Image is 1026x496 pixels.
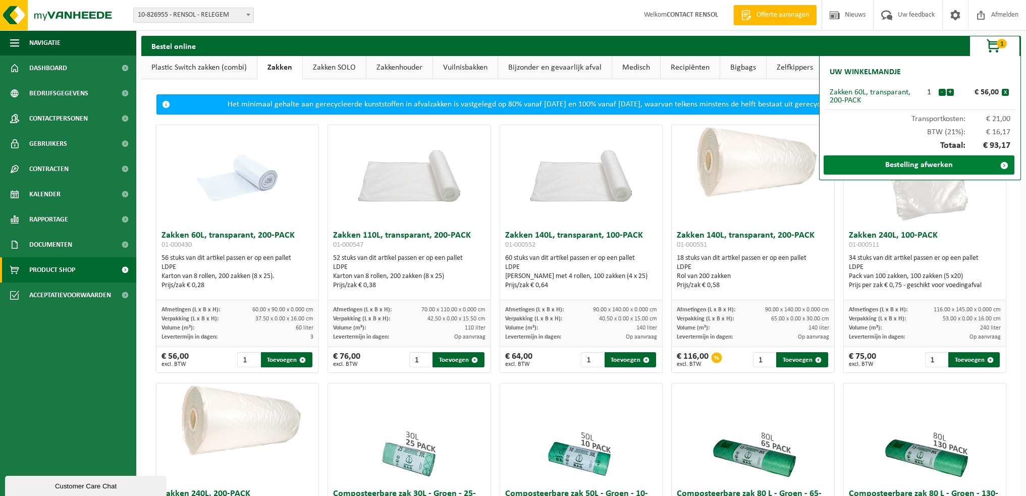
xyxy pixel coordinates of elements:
[969,36,1020,56] button: 1
[677,307,735,313] span: Afmetingen (L x B x H):
[825,61,906,83] h2: Uw winkelmandje
[776,352,828,367] button: Toevoegen
[980,325,1001,331] span: 240 liter
[849,254,1001,290] div: 34 stuks van dit artikel passen er op een pallet
[333,263,485,272] div: LDPE
[677,254,829,290] div: 18 stuks van dit artikel passen er op een pallet
[134,8,253,22] span: 10-826955 - RENSOL - RELEGEM
[505,241,535,249] span: 01-000552
[677,325,710,331] span: Volume (m³):
[1002,89,1009,96] button: x
[252,307,313,313] span: 60.00 x 90.00 x 0.000 cm
[965,115,1011,123] span: € 21,00
[939,89,946,96] button: -
[581,352,603,367] input: 1
[409,352,431,367] input: 1
[672,125,834,206] img: 01-000551
[333,231,485,251] h3: Zakken 110L, transparant, 200-PACK
[296,325,313,331] span: 60 liter
[771,316,829,322] span: 65.00 x 0.00 x 30.00 cm
[505,281,658,290] div: Prijs/zak € 0,64
[161,281,314,290] div: Prijs/zak € 0,28
[925,352,947,367] input: 1
[997,39,1007,48] span: 1
[29,106,88,131] span: Contactpersonen
[255,316,313,322] span: 37.50 x 0.00 x 16.00 cm
[333,361,360,367] span: excl. BTW
[677,272,829,281] div: Rol van 200 zakken
[303,56,366,79] a: Zakken SOLO
[849,231,1001,251] h3: Zakken 240L, 100-PACK
[29,81,88,106] span: Bedrijfsgegevens
[433,352,484,367] button: Toevoegen
[677,231,829,251] h3: Zakken 140L, transparant, 200-PACK
[161,352,189,367] div: € 56,00
[661,56,720,79] a: Recipiënten
[29,257,75,283] span: Product Shop
[29,283,111,308] span: Acceptatievoorwaarden
[333,316,390,322] span: Verpakking (L x B x H):
[29,182,61,207] span: Kalender
[328,125,491,206] img: 01-000547
[505,352,532,367] div: € 64,00
[677,281,829,290] div: Prijs/zak € 0,58
[333,307,392,313] span: Afmetingen (L x B x H):
[798,334,829,340] span: Op aanvraag
[677,241,707,249] span: 01-000551
[310,334,313,340] span: 3
[161,316,219,322] span: Verpakking (L x B x H):
[849,325,882,331] span: Volume (m³):
[175,95,986,114] div: Het minimaal gehalte aan gerecycleerde kunststoffen in afvalzakken is vastgelegd op 80% vanaf [DA...
[965,128,1011,136] span: € 16,17
[934,307,1001,313] span: 116.00 x 145.00 x 0.000 cm
[454,334,485,340] span: Op aanvraag
[969,334,1001,340] span: Op aanvraag
[161,254,314,290] div: 56 stuks van dit artikel passen er op een pallet
[161,241,192,249] span: 01-000430
[720,56,766,79] a: Bigbags
[29,156,69,182] span: Contracten
[703,383,803,484] img: 01-001033
[161,231,314,251] h3: Zakken 60L, transparant, 200-PACK
[849,316,906,322] span: Verpakking (L x B x H):
[849,272,1001,281] div: Pack van 100 zakken, 100 zakken (5 x20)
[605,352,657,367] button: Toevoegen
[920,88,938,96] div: 1
[849,281,1001,290] div: Prijs per zak € 0,75 - geschikt voor voedingafval
[767,56,823,79] a: Zelfkippers
[333,325,366,331] span: Volume (m³):
[29,207,68,232] span: Rapportage
[677,361,709,367] span: excl. BTW
[808,325,829,331] span: 140 liter
[825,136,1015,155] div: Totaal:
[825,123,1015,136] div: BTW (21%):
[824,155,1014,175] a: Bestelling afwerken
[948,352,1000,367] button: Toevoegen
[947,89,954,96] button: +
[29,232,72,257] span: Documenten
[29,30,61,56] span: Navigatie
[830,88,920,104] div: Zakken 60L, transparant, 200-PACK
[237,352,259,367] input: 1
[359,383,460,484] img: 01-001000
[667,11,718,19] strong: CONTACT RENSOL
[161,263,314,272] div: LDPE
[612,56,660,79] a: Medisch
[433,56,498,79] a: Vuilnisbakken
[849,334,905,340] span: Levertermijn in dagen:
[161,272,314,281] div: Karton van 8 rollen, 200 zakken (8 x 25).
[505,254,658,290] div: 60 stuks van dit artikel passen er op een pallet
[765,307,829,313] span: 90.00 x 140.00 x 0.000 cm
[5,474,169,496] iframe: chat widget
[421,307,485,313] span: 70.00 x 110.00 x 0.000 cm
[677,352,709,367] div: € 116,00
[849,307,907,313] span: Afmetingen (L x B x H):
[677,334,733,340] span: Levertermijn in dagen:
[593,307,657,313] span: 90.00 x 140.00 x 0.000 cm
[753,352,775,367] input: 1
[626,334,657,340] span: Op aanvraag
[427,316,485,322] span: 42.50 x 0.00 x 15.50 cm
[500,125,663,206] img: 01-000552
[261,352,313,367] button: Toevoegen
